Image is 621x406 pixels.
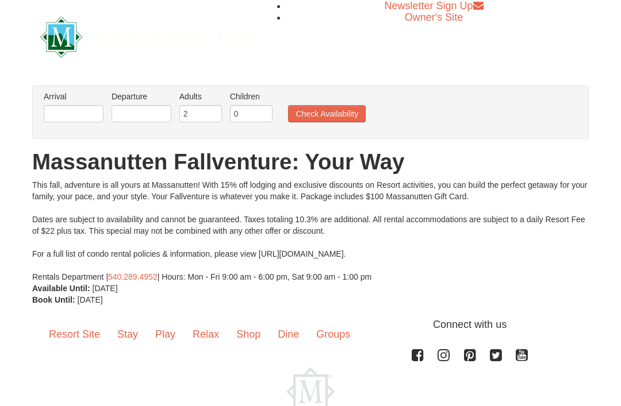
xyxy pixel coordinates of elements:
strong: Book Until: [32,295,75,304]
label: Children [230,91,273,102]
label: Adults [179,91,222,102]
a: Owner's Site [405,11,463,23]
a: Play [147,317,184,353]
a: Relax [184,317,228,353]
img: Massanutten Resort Logo [40,17,255,57]
strong: Available Until: [32,284,90,293]
h1: Massanutten Fallventure: Your Way [32,150,589,173]
a: 540.289.4952 [108,272,158,281]
span: [DATE] [93,284,118,293]
label: Arrival [44,91,103,102]
a: Massanutten Resort [40,22,255,49]
div: This fall, adventure is all yours at Massanutten! With 15% off lodging and exclusive discounts on... [32,179,589,283]
a: Dine [269,317,308,353]
a: Stay [109,317,147,353]
a: Groups [308,317,359,353]
span: [DATE] [78,295,103,304]
button: Check Availability [288,105,366,122]
label: Departure [112,91,171,102]
a: Shop [228,317,269,353]
a: Resort Site [40,317,109,353]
